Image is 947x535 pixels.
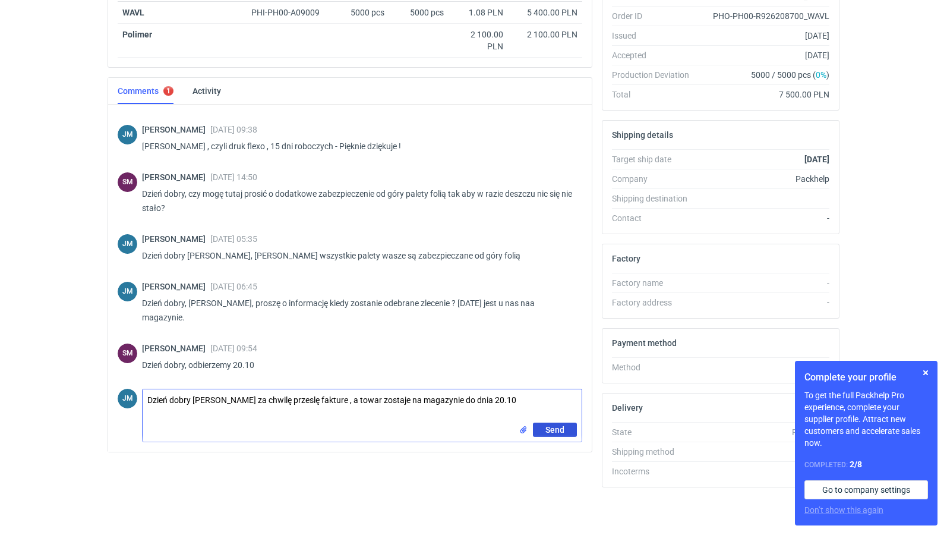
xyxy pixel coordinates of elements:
a: Comments1 [118,78,173,104]
div: Total [612,89,699,100]
em: Pending... [792,427,829,437]
p: Dzień dobry, [PERSON_NAME], proszę o informację kiedy zostanie odebrane zlecenie ? [DATE] jest u ... [142,296,573,325]
div: Issued [612,30,699,42]
span: 0% [816,70,826,80]
div: Target ship date [612,153,699,165]
figcaption: SM [118,344,137,363]
div: 2 100.00 PLN [513,29,577,40]
div: - [699,277,829,289]
div: Pickup [699,446,829,458]
span: [PERSON_NAME] [142,125,210,134]
p: Dzień dobry [PERSON_NAME], [PERSON_NAME] wszystkie palety wasze są zabezpieczane od góry folią [142,248,573,263]
h1: Complete your profile [804,370,928,385]
div: 5000 pcs [336,2,389,24]
div: 1 [166,87,171,95]
div: PHO-PH00-R926208700_WAVL [699,10,829,22]
div: Production Deviation [612,69,699,81]
span: [DATE] 14:50 [210,172,257,182]
button: Send [533,423,577,437]
span: 5000 / 5000 pcs ( ) [751,69,829,81]
div: 7 500.00 PLN [699,89,829,100]
div: Accepted [612,49,699,61]
div: 5000 pcs [389,2,449,24]
h2: Payment method [612,338,677,348]
p: [PERSON_NAME] , czyli druk flexo , 15 dni roboczych - Pięknie dziękuje ! [142,139,573,153]
div: Joanna Myślak [118,125,137,144]
figcaption: JM [118,389,137,408]
div: Joanna Myślak [118,282,137,301]
div: Packhelp [699,173,829,185]
textarea: Dzień dobry [PERSON_NAME] za chwilę przeslę fakture , a towar zostaje na magazynie do dnia 20.10 [143,389,582,423]
button: Skip for now [918,366,933,380]
div: Incoterms [612,465,699,477]
div: [DATE] [699,49,829,61]
h2: Delivery [612,403,643,413]
div: 5 400.00 PLN [513,7,577,18]
span: [DATE] 09:38 [210,125,257,134]
div: Shipping method [612,446,699,458]
div: Joanna Myślak [118,234,137,254]
button: Don’t show this again [804,504,883,516]
div: - [699,361,829,373]
h2: Shipping details [612,130,673,140]
span: Send [545,426,564,434]
div: Order ID [612,10,699,22]
span: [DATE] 05:35 [210,234,257,244]
h2: Factory [612,254,640,263]
div: Shipping destination [612,193,699,204]
span: [DATE] 06:45 [210,282,257,291]
figcaption: JM [118,282,137,301]
strong: [DATE] [804,155,829,164]
div: Contact [612,212,699,224]
a: Go to company settings [804,480,928,499]
div: Sebastian Markut [118,172,137,192]
div: Factory name [612,277,699,289]
div: - [699,465,829,477]
a: Activity [192,78,221,104]
div: State [612,426,699,438]
div: 1.08 PLN [453,7,503,18]
strong: Polimer [122,30,152,39]
figcaption: JM [118,234,137,254]
a: WAVL [122,8,144,17]
figcaption: JM [118,125,137,144]
div: - [699,297,829,309]
div: Sebastian Markut [118,344,137,363]
span: [PERSON_NAME] [142,172,210,182]
span: [PERSON_NAME] [142,344,210,353]
p: Dzień dobry, odbierzemy 20.10 [142,358,573,372]
p: To get the full Packhelp Pro experience, complete your supplier profile. Attract new customers an... [804,389,928,449]
span: [PERSON_NAME] [142,234,210,244]
span: [PERSON_NAME] [142,282,210,291]
span: [DATE] 09:54 [210,344,257,353]
figcaption: SM [118,172,137,192]
div: Factory address [612,297,699,309]
div: Joanna Myślak [118,389,137,408]
div: - [699,212,829,224]
div: [DATE] [699,30,829,42]
div: Method [612,361,699,373]
p: Dzień dobry, czy mogę tutaj prosić o dodatkowe zabezpieczenie od góry palety folią tak aby w razi... [142,187,573,215]
div: Company [612,173,699,185]
div: PHI-PH00-A09009 [251,7,331,18]
strong: 2 / 8 [850,460,862,469]
div: 2 100.00 PLN [453,29,503,52]
div: Completed: [804,458,928,471]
